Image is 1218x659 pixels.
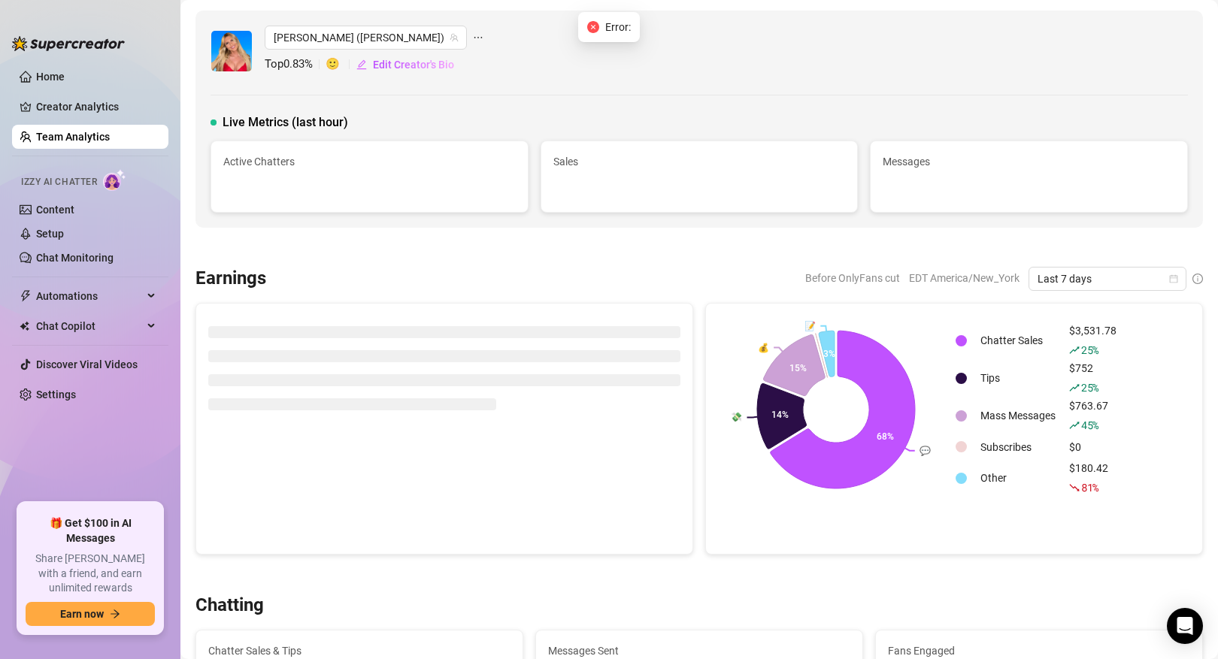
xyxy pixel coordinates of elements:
a: Chat Monitoring [36,252,114,264]
text: 📝 [804,320,816,331]
span: Izzy AI Chatter [21,175,97,189]
text: 💸 [731,411,742,422]
span: info-circle [1192,274,1203,284]
span: 🙂 [326,56,356,74]
span: Ashley (ashley-davis) [274,26,458,49]
span: Last 7 days [1038,268,1177,290]
span: Before OnlyFans cut [805,267,900,289]
span: rise [1069,420,1080,431]
h3: Earnings [195,267,266,291]
img: AI Chatter [103,169,126,191]
span: 45 % [1081,418,1098,432]
a: Discover Viral Videos [36,358,138,370]
span: Top 0.83 % [265,56,326,74]
a: Home [36,71,65,83]
span: Sales [553,153,846,170]
img: logo-BBDzfeDw.svg [12,36,125,51]
text: 💰 [758,341,769,352]
span: Automations [36,284,143,308]
span: Share [PERSON_NAME] with a friend, and earn unlimited rewards [26,552,155,596]
a: Creator Analytics [36,95,156,119]
span: EDT America/New_York [909,267,1020,289]
span: Edit Creator's Bio [373,59,454,71]
div: $763.67 [1069,398,1116,434]
span: rise [1069,345,1080,355]
a: Team Analytics [36,131,110,143]
td: Chatter Sales [974,322,1062,358]
span: Messages Sent [548,642,850,659]
h3: Chatting [195,594,264,618]
td: Other [974,460,1062,496]
span: Chatter Sales & Tips [208,642,511,659]
td: Tips [974,360,1062,396]
a: Content [36,204,74,216]
img: Chat Copilot [20,321,29,331]
span: Fans Engaged [888,642,1190,659]
span: 25 % [1081,343,1098,357]
div: $3,531.78 [1069,322,1116,358]
span: Active Chatters [223,153,516,170]
span: 81 % [1081,480,1098,494]
span: Live Metrics (last hour) [223,113,348,131]
a: Settings [36,388,76,401]
div: Open Intercom Messenger [1167,608,1203,644]
span: Chat Copilot [36,314,143,338]
a: Setup [36,228,64,240]
span: Error: [605,19,631,35]
span: team [450,33,459,42]
span: ellipsis [473,26,483,50]
span: thunderbolt [20,290,32,302]
span: close-circle [587,21,599,33]
div: $0 [1069,439,1116,455]
span: rise [1069,382,1080,393]
div: $180.42 [1069,460,1116,496]
span: fall [1069,482,1080,493]
span: Earn now [60,608,104,620]
td: Mass Messages [974,398,1062,434]
button: Edit Creator's Bio [356,53,455,77]
button: Earn nowarrow-right [26,602,155,626]
span: arrow-right [110,609,120,619]
div: $752 [1069,360,1116,396]
span: 🎁 Get $100 in AI Messages [26,516,155,546]
img: Ashley [211,31,252,71]
span: 25 % [1081,380,1098,394]
span: Messages [883,153,1175,170]
td: Subscribes [974,435,1062,458]
span: edit [356,59,367,70]
text: 💬 [920,444,931,455]
span: calendar [1169,274,1178,283]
